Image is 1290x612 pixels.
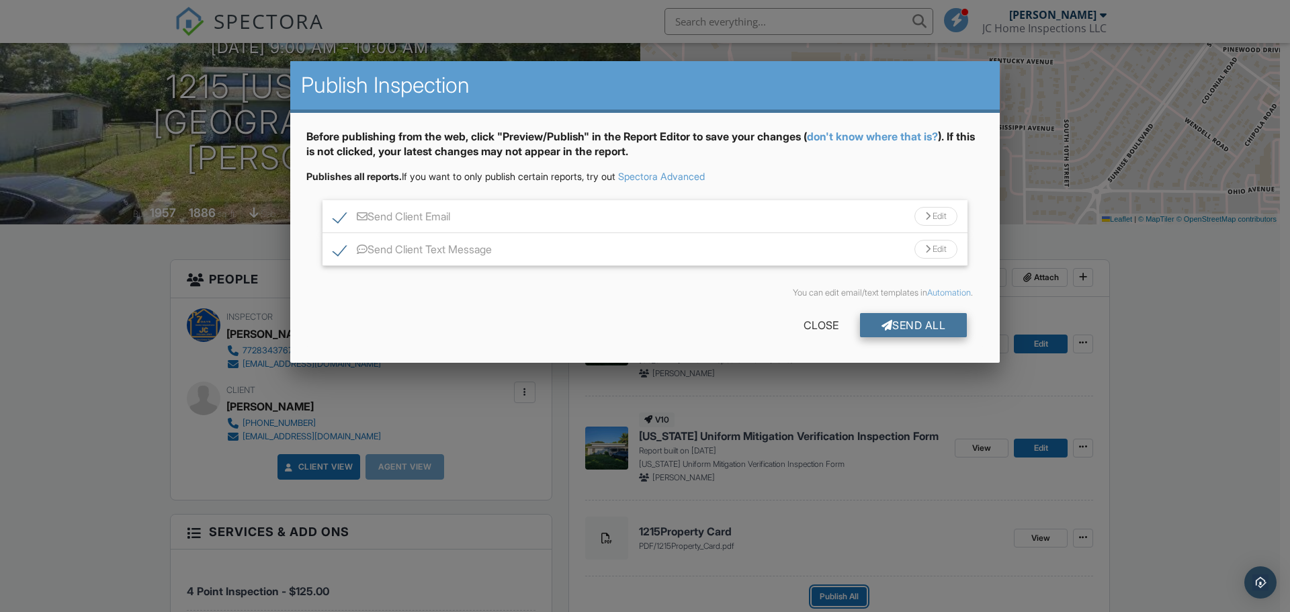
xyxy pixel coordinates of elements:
[914,207,957,226] div: Edit
[317,288,973,298] div: You can edit email/text templates in .
[914,240,957,259] div: Edit
[618,171,705,182] a: Spectora Advanced
[782,313,860,337] div: Close
[807,130,938,143] a: don't know where that is?
[306,129,984,170] div: Before publishing from the web, click "Preview/Publish" in the Report Editor to save your changes...
[333,210,450,227] label: Send Client Email
[301,72,989,99] h2: Publish Inspection
[306,171,402,182] strong: Publishes all reports.
[927,288,971,298] a: Automation
[860,313,967,337] div: Send All
[306,171,615,182] span: If you want to only publish certain reports, try out
[1244,566,1277,599] div: Open Intercom Messenger
[333,243,492,260] label: Send Client Text Message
